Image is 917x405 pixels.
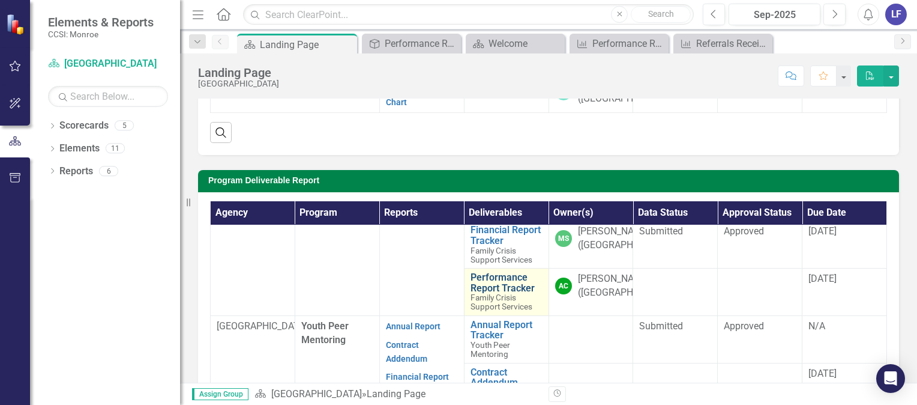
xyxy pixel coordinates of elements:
[578,272,675,300] div: [PERSON_NAME] ([GEOGRAPHIC_DATA])
[471,320,543,341] a: Annual Report Tracker
[464,315,549,363] td: Double-Click to Edit Right Click for Context Menu
[718,269,802,316] td: Double-Click to Edit
[386,321,440,331] a: Annual Report
[192,388,248,400] span: Assign Group
[471,340,510,359] span: Youth Peer Mentoring
[198,79,279,88] div: [GEOGRAPHIC_DATA]
[489,36,562,51] div: Welcome
[301,320,349,346] span: Youth Peer Mentoring
[59,165,93,178] a: Reports
[198,66,279,79] div: Landing Page
[48,29,154,39] small: CCSI: Monroe
[876,364,905,393] div: Open Intercom Messenger
[471,225,543,246] a: Financial Report Tracker
[885,4,907,25] button: LF
[386,340,427,364] a: Contract Addendum
[592,36,666,51] div: Performance Report
[254,388,540,401] div: »
[733,8,816,22] div: Sep-2025
[367,388,425,400] div: Landing Page
[808,320,880,333] div: N/A
[469,36,562,51] a: Welcome
[471,272,543,293] a: Performance Report Tracker
[724,320,764,332] span: Approved
[115,121,134,131] div: 5
[633,269,718,316] td: Double-Click to Edit
[471,367,543,388] a: Contract Addendum
[271,388,362,400] a: [GEOGRAPHIC_DATA]
[208,176,893,185] h3: Program Deliverable Report
[385,36,458,51] div: Performance Report Tracker
[729,4,820,25] button: Sep-2025
[59,119,109,133] a: Scorecards
[631,6,691,23] button: Search
[633,221,718,269] td: Double-Click to Edit
[471,246,532,264] span: Family Crisis Support Services
[6,14,27,35] img: ClearPoint Strategy
[718,221,802,269] td: Double-Click to Edit
[555,230,572,247] div: MS
[808,368,837,379] span: [DATE]
[48,86,168,107] input: Search Below...
[573,36,666,51] a: Performance Report
[578,225,675,252] div: [PERSON_NAME] ([GEOGRAPHIC_DATA])
[260,37,354,52] div: Landing Page
[471,78,543,99] a: Organizational Chart
[48,57,168,71] a: [GEOGRAPHIC_DATA]
[106,144,125,154] div: 11
[471,293,532,311] span: Family Crisis Support Services
[99,166,118,176] div: 6
[696,36,769,51] div: Referrals Received
[676,36,769,51] a: Referrals Received
[808,225,837,237] span: [DATE]
[464,269,549,316] td: Double-Click to Edit Right Click for Context Menu
[724,225,764,237] span: Approved
[648,9,674,19] span: Search
[217,320,289,333] p: [GEOGRAPHIC_DATA]
[718,315,802,363] td: Double-Click to Edit
[639,225,683,237] span: Submitted
[386,84,443,107] a: Organizational Chart
[555,278,572,294] div: AC
[48,15,154,29] span: Elements & Reports
[365,36,458,51] a: Performance Report Tracker
[243,4,694,25] input: Search ClearPoint...
[633,315,718,363] td: Double-Click to Edit
[639,320,683,332] span: Submitted
[808,273,837,284] span: [DATE]
[386,372,449,382] a: Financial Report
[59,142,100,156] a: Elements
[464,221,549,269] td: Double-Click to Edit Right Click for Context Menu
